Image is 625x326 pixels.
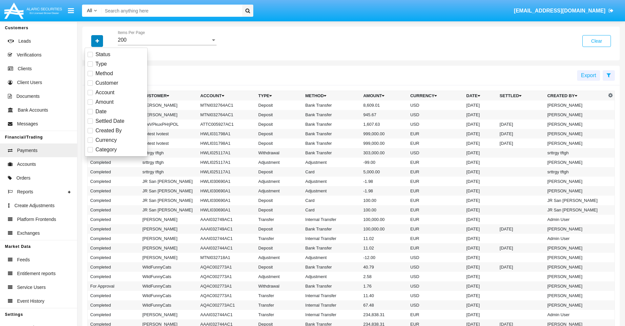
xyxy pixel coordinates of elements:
td: EUR [407,186,464,196]
td: 999,000.00 [361,139,407,148]
span: Exchanges [17,230,40,237]
td: srttrgy tftgh [545,148,606,158]
td: [PERSON_NAME] [545,177,606,186]
td: USD [407,253,464,262]
td: Completed [88,205,140,215]
span: Reports [17,188,33,195]
td: [PERSON_NAME] [545,272,606,281]
td: AQAC002773AC1 [198,300,256,310]
td: Deposit [256,167,302,177]
td: Completed [88,300,140,310]
td: [PERSON_NAME] [545,253,606,262]
th: Date [464,91,497,101]
img: Logo image [3,1,63,20]
td: Bank Transfer [303,129,361,139]
td: HWLI030690A1 [198,177,256,186]
td: [PERSON_NAME] [545,100,606,110]
td: [DATE] [464,129,497,139]
span: Customer [95,79,118,87]
span: Platform Frontends [17,216,56,223]
td: USD [407,281,464,291]
td: Completed [88,243,140,253]
td: USD [407,272,464,281]
td: 945.67 [361,110,407,120]
span: Messages [17,120,38,127]
td: Card [303,205,361,215]
td: Card [303,196,361,205]
td: Completed [88,262,140,272]
td: Deposit [256,205,302,215]
td: [PERSON_NAME] [140,234,198,243]
td: [DATE] [464,120,497,129]
td: [DATE] [464,253,497,262]
td: AQAC002773A1 [198,281,256,291]
td: Transfer [256,291,302,300]
td: [DATE] [497,120,545,129]
td: Deposit [256,120,302,129]
td: HiwVPkuxPHrjPOL [140,120,198,129]
td: Transfer [256,310,302,319]
td: [PERSON_NAME] [140,110,198,120]
td: 999,000.00 [361,129,407,139]
td: Deposit [256,100,302,110]
td: MTNI032764AC1 [198,100,256,110]
td: [DATE] [464,110,497,120]
td: Adjustment [303,272,361,281]
td: Ivotest Ivotest [140,129,198,139]
td: EUR [407,205,464,215]
td: -1.98 [361,186,407,196]
td: Transfer [256,215,302,224]
td: [PERSON_NAME] [140,224,198,234]
td: USD [407,262,464,272]
td: JR San [PERSON_NAME] [140,177,198,186]
td: Deposit [256,262,302,272]
td: Bank Transfer [303,224,361,234]
td: [DATE] [464,177,497,186]
td: Completed [88,224,140,234]
td: srttrgy tftgh [140,167,198,177]
td: 100,000.00 [361,224,407,234]
td: HWLI025117A1 [198,148,256,158]
td: ATTC005927AC1 [198,120,256,129]
td: 67.48 [361,300,407,310]
td: USD [407,300,464,310]
td: EUR [407,177,464,186]
td: EUR [407,139,464,148]
td: 5,000.00 [361,167,407,177]
td: [DATE] [464,272,497,281]
td: JR San [PERSON_NAME] [140,196,198,205]
span: Bank Accounts [18,107,48,114]
td: Adjustment [303,158,361,167]
td: [DATE] [464,139,497,148]
th: Account [198,91,256,101]
span: Method [95,70,113,77]
td: Adjustment [256,177,302,186]
td: Bank Transfer [303,100,361,110]
td: srttrgy tftgh [140,148,198,158]
td: [DATE] [464,100,497,110]
span: Payments [17,147,37,154]
td: WildFunnyCats [140,272,198,281]
td: Ivotest Ivotest [140,139,198,148]
td: Completed [88,310,140,319]
td: EUR [407,243,464,253]
td: EUR [407,310,464,319]
td: Adjustment [256,272,302,281]
td: 40.79 [361,262,407,272]
td: Bank Transfer [303,110,361,120]
td: 11.02 [361,243,407,253]
td: Completed [88,158,140,167]
td: EUR [407,215,464,224]
td: HWLI030690A1 [198,205,256,215]
td: WildFunnyCats [140,262,198,272]
th: Method [303,91,361,101]
td: Bank Transfer [303,120,361,129]
td: [DATE] [464,167,497,177]
td: EUR [407,167,464,177]
td: EUR [407,224,464,234]
td: Completed [88,177,140,186]
td: HWLI025117A1 [198,158,256,167]
td: 2.58 [361,272,407,281]
th: Currency [407,91,464,101]
td: Adjustment [256,186,302,196]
